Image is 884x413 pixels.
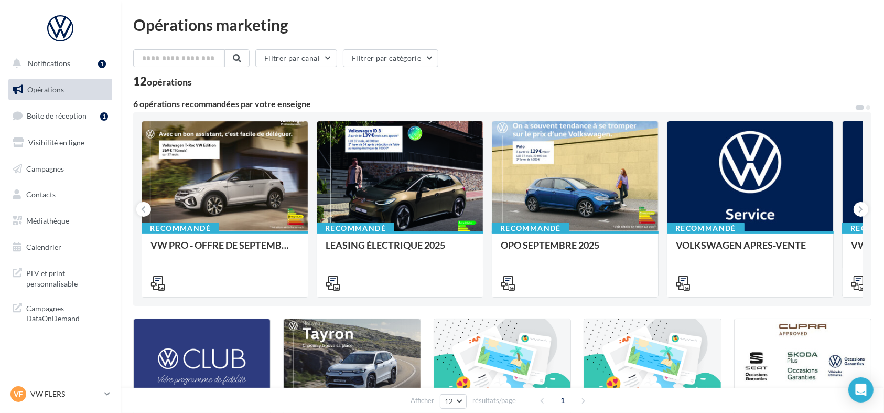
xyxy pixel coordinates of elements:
[317,223,394,234] div: Recommandé
[8,384,112,404] a: VF VW FLERS
[142,223,219,234] div: Recommandé
[555,392,572,409] span: 1
[6,79,114,101] a: Opérations
[472,396,516,406] span: résultats/page
[14,389,23,399] span: VF
[100,112,108,121] div: 1
[6,210,114,232] a: Médiathèque
[6,184,114,206] a: Contacts
[326,240,475,261] div: LEASING ÉLECTRIQUE 2025
[133,76,192,87] div: 12
[26,301,108,324] span: Campagnes DataOnDemand
[411,396,434,406] span: Afficher
[6,262,114,293] a: PLV et print personnalisable
[6,132,114,154] a: Visibilité en ligne
[445,397,454,406] span: 12
[150,240,299,261] div: VW PRO - OFFRE DE SEPTEMBRE 25
[98,60,106,68] div: 1
[133,100,855,108] div: 6 opérations recommandées par votre enseigne
[6,104,114,127] a: Boîte de réception1
[27,85,64,94] span: Opérations
[26,164,64,173] span: Campagnes
[440,394,467,409] button: 12
[26,216,69,225] span: Médiathèque
[255,49,337,67] button: Filtrer par canal
[28,59,70,68] span: Notifications
[27,111,87,120] span: Boîte de réception
[6,236,114,258] a: Calendrier
[147,77,192,87] div: opérations
[492,223,569,234] div: Recommandé
[28,138,84,147] span: Visibilité en ligne
[343,49,438,67] button: Filtrer par catégorie
[26,242,61,251] span: Calendrier
[133,17,871,33] div: Opérations marketing
[667,223,745,234] div: Recommandé
[6,297,114,328] a: Campagnes DataOnDemand
[501,240,650,261] div: OPO SEPTEMBRE 2025
[676,240,825,261] div: VOLKSWAGEN APRES-VENTE
[6,158,114,180] a: Campagnes
[30,389,100,399] p: VW FLERS
[26,266,108,289] span: PLV et print personnalisable
[26,190,56,199] span: Contacts
[6,52,110,75] button: Notifications 1
[848,377,874,403] div: Open Intercom Messenger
